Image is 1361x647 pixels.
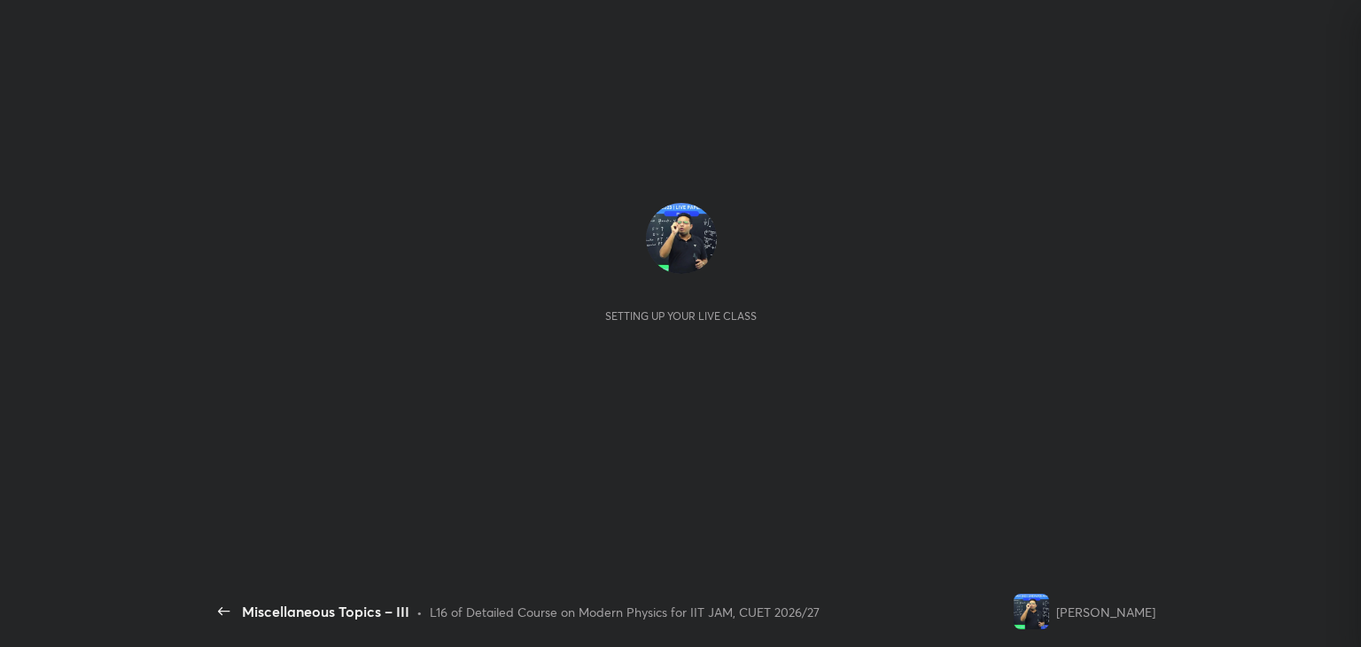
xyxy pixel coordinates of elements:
[1056,603,1155,621] div: [PERSON_NAME]
[430,603,820,621] div: L16 of Detailed Course on Modern Physics for IIT JAM, CUET 2026/27
[416,603,423,621] div: •
[1014,594,1049,629] img: d89acffa0b7b45d28d6908ca2ce42307.jpg
[605,309,757,323] div: Setting up your live class
[646,203,717,274] img: d89acffa0b7b45d28d6908ca2ce42307.jpg
[242,601,409,622] div: Miscellaneous Topics – III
